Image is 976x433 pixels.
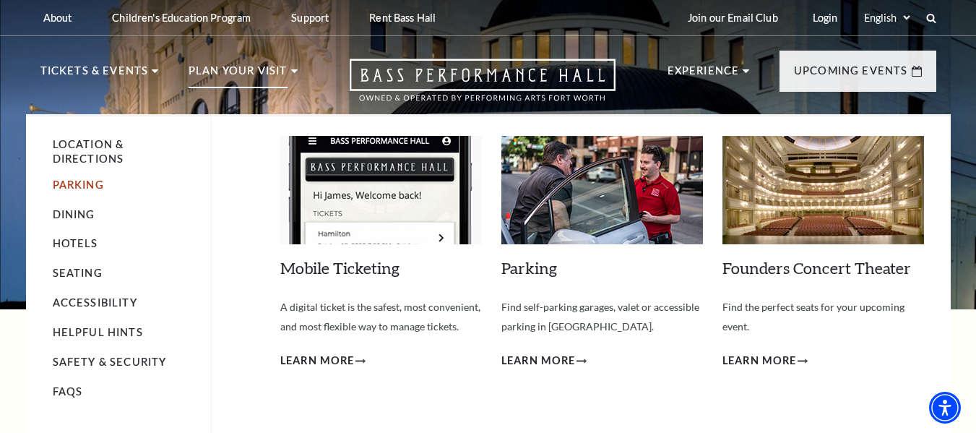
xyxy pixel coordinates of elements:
p: Tickets & Events [40,62,149,88]
a: Parking [53,179,104,191]
a: Learn More Mobile Ticketing [280,352,366,370]
span: Learn More [501,352,576,370]
a: Founders Concert Theater [722,258,911,278]
span: Learn More [280,352,355,370]
img: Mobile Ticketing [280,136,482,244]
a: Learn More Parking [501,352,587,370]
select: Select: [861,11,912,25]
p: A digital ticket is the safest, most convenient, and most flexible way to manage tickets. [280,298,482,336]
img: Parking [501,136,703,244]
p: Children's Education Program [112,12,251,24]
a: Accessibility [53,296,137,309]
p: Find the perfect seats for your upcoming event. [722,298,924,336]
a: Hotels [53,237,98,249]
a: Helpful Hints [53,326,143,338]
a: FAQs [53,385,83,398]
img: Founders Concert Theater [722,136,924,244]
p: Rent Bass Hall [369,12,436,24]
a: Location & Directions [53,138,124,165]
a: Learn More Founders Concert Theater [722,352,808,370]
p: Plan Your Visit [189,62,288,88]
a: Safety & Security [53,356,167,368]
p: Support [291,12,329,24]
a: Parking [501,258,557,278]
div: Accessibility Menu [929,392,961,424]
a: Open this option [298,59,668,114]
p: Find self-parking garages, valet or accessible parking in [GEOGRAPHIC_DATA]. [501,298,703,336]
p: Experience [668,62,740,88]
a: Mobile Ticketing [280,258,400,278]
p: Upcoming Events [794,62,908,88]
span: Learn More [722,352,797,370]
a: Dining [53,208,95,220]
p: About [43,12,72,24]
a: Seating [53,267,103,279]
